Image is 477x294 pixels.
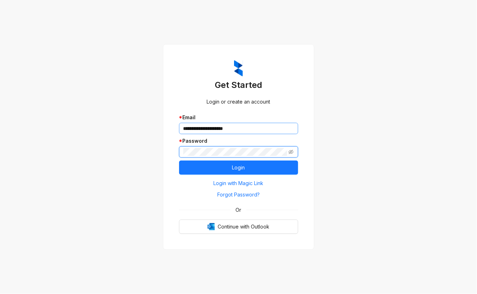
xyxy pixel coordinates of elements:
[289,149,294,154] span: eye-invisible
[218,223,269,231] span: Continue with Outlook
[179,137,298,145] div: Password
[179,220,298,234] button: OutlookContinue with Outlook
[208,223,215,230] img: Outlook
[217,191,260,199] span: Forgot Password?
[179,178,298,189] button: Login with Magic Link
[179,161,298,175] button: Login
[214,179,264,187] span: Login with Magic Link
[231,206,247,214] span: Or
[179,114,298,121] div: Email
[232,164,245,172] span: Login
[179,98,298,106] div: Login or create an account
[179,79,298,91] h3: Get Started
[234,60,243,77] img: ZumaIcon
[179,189,298,200] button: Forgot Password?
